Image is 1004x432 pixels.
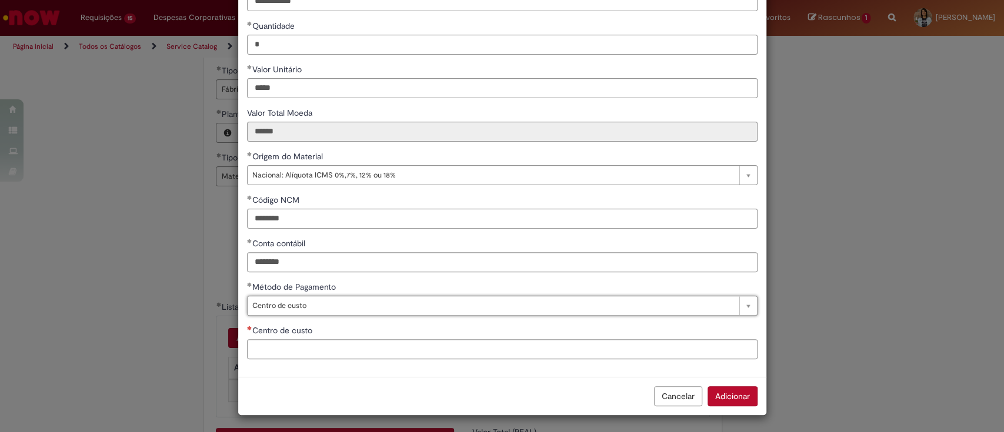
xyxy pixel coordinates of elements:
[247,326,252,330] span: Necessários
[252,195,302,205] span: Código NCM
[252,64,304,75] span: Valor Unitário
[247,195,252,200] span: Obrigatório Preenchido
[252,282,338,292] span: Método de Pagamento
[247,122,758,142] input: Valor Total Moeda
[252,238,308,249] span: Conta contábil
[247,35,758,55] input: Quantidade
[252,166,733,185] span: Nacional: Alíquota ICMS 0%,7%, 12% ou 18%
[252,151,325,162] span: Origem do Material
[247,252,758,272] input: Conta contábil
[247,65,252,69] span: Obrigatório Preenchido
[247,239,252,243] span: Obrigatório Preenchido
[247,78,758,98] input: Valor Unitário
[654,386,702,406] button: Cancelar
[247,339,758,359] input: Centro de custo
[252,296,733,315] span: Centro de custo
[247,209,758,229] input: Código NCM
[247,152,252,156] span: Obrigatório Preenchido
[247,21,252,26] span: Obrigatório Preenchido
[247,282,252,287] span: Obrigatório Preenchido
[252,21,297,31] span: Quantidade
[708,386,758,406] button: Adicionar
[252,325,315,336] span: Centro de custo
[247,108,315,118] span: Somente leitura - Valor Total Moeda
